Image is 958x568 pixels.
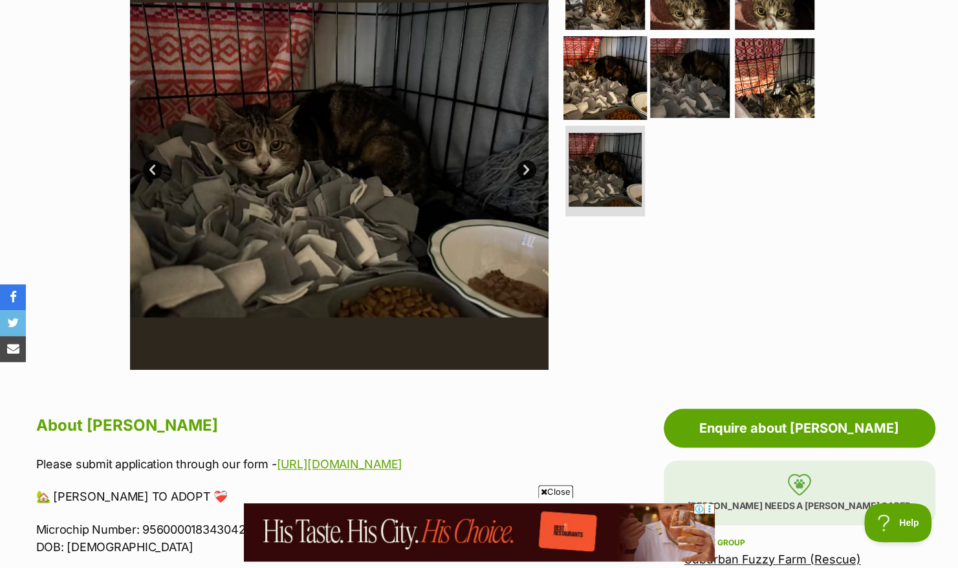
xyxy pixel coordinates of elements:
div: Rescue group [684,538,915,548]
p: Microchip Number: 956000018343042 DOB: [DEMOGRAPHIC_DATA] [36,521,571,556]
iframe: Help Scout Beacon - Open [864,503,932,542]
a: Next [517,160,536,179]
h2: About [PERSON_NAME] [36,411,571,440]
a: Prev [143,160,162,179]
iframe: Advertisement [244,503,715,562]
a: [URL][DOMAIN_NAME] [276,457,402,471]
span: Close [538,485,573,498]
img: Photo of Iris [735,38,814,118]
p: [PERSON_NAME] needs a [PERSON_NAME] carer [664,460,935,525]
img: Photo of Iris [650,38,730,118]
img: Photo of Iris [563,36,647,119]
a: Enquire about [PERSON_NAME] [664,409,935,448]
img: Photo of Iris [569,133,642,206]
p: Please submit application through our form - [36,455,571,473]
p: 🏡 [PERSON_NAME] TO ADOPT ❤️‍🩹 [36,488,571,505]
img: foster-care-31f2a1ccfb079a48fc4dc6d2a002ce68c6d2b76c7ccb9e0da61f6cd5abbf869a.svg [787,473,811,495]
a: Suburban Fuzzy Farm (Rescue) [684,552,861,566]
